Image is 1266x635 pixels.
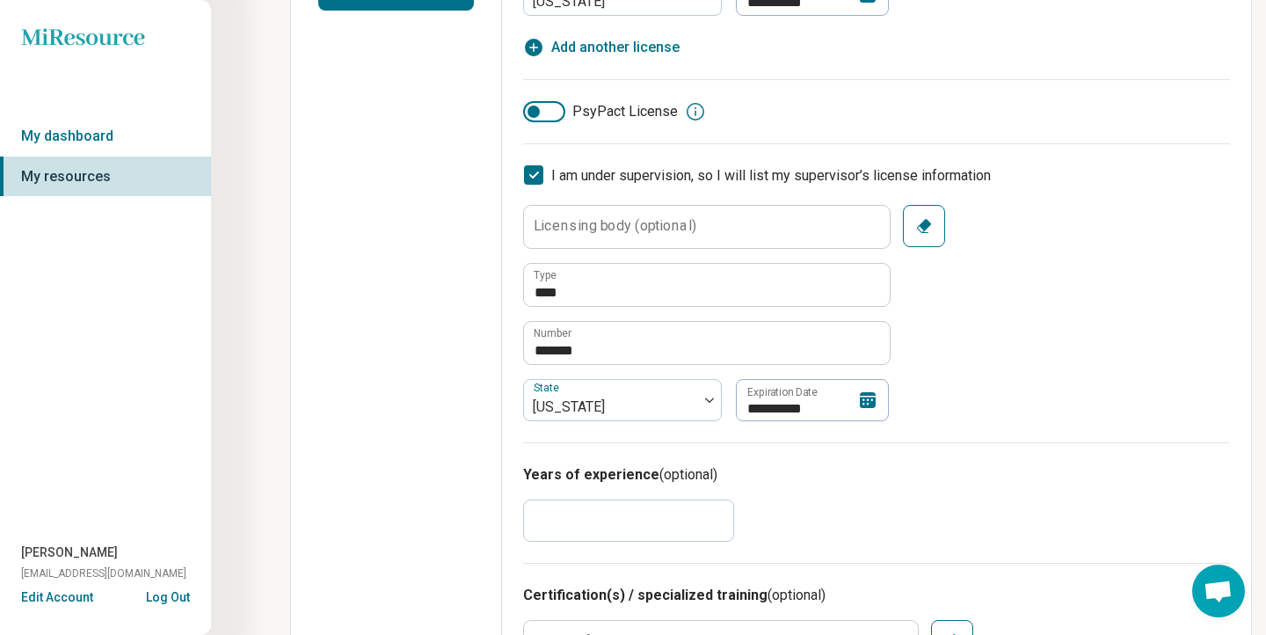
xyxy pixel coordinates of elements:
label: Licensing body (optional) [534,219,696,233]
label: PsyPact License [523,101,678,122]
input: credential.supervisorLicense.0.name [524,264,890,306]
button: Log Out [146,588,190,602]
label: Type [534,270,557,281]
label: Number [534,328,571,339]
button: Add another license [523,37,680,58]
h3: Certification(s) / specialized training [523,585,1230,606]
h3: Years of experience [523,464,1230,485]
span: (optional) [659,466,717,483]
span: (optional) [768,587,826,603]
span: I am under supervision, so I will list my supervisor’s license information [551,167,991,184]
button: Edit Account [21,588,93,607]
div: Open chat [1192,565,1245,617]
span: [EMAIL_ADDRESS][DOMAIN_NAME] [21,566,186,581]
span: Add another license [551,37,680,58]
label: State [534,382,563,394]
span: [PERSON_NAME] [21,544,118,562]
